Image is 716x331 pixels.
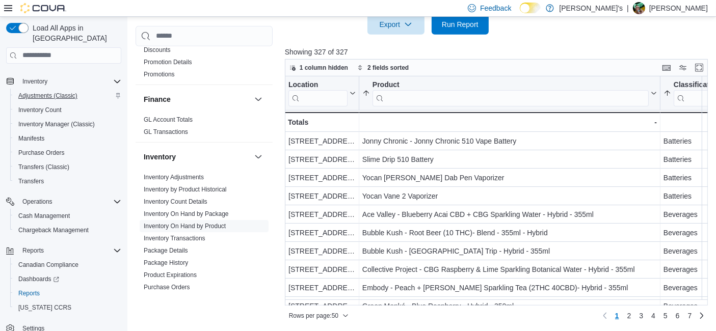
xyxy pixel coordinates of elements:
[288,116,356,128] div: Totals
[136,171,273,321] div: Inventory
[144,271,197,278] a: Product Expirations
[10,160,125,174] button: Transfers (Classic)
[14,175,121,187] span: Transfers
[288,153,356,165] div: [STREET_ADDRESS] E.
[18,120,95,128] span: Inventory Manager (Classic)
[18,163,69,171] span: Transfers (Classic)
[362,208,657,220] div: Ace Valley - Blueberry Acai CBD + CBG Sparkling Water - Hybrid - 355ml
[362,172,657,184] div: Yocan [PERSON_NAME] Dab Pen Vaporizer
[676,311,680,321] span: 6
[599,310,611,322] button: Previous page
[639,311,643,321] span: 3
[10,300,125,315] button: [US_STATE] CCRS
[288,245,356,257] div: [STREET_ADDRESS] E.
[144,173,204,180] a: Inventory Adjustments
[611,308,696,324] ul: Pagination for preceding grid
[22,198,52,206] span: Operations
[615,311,619,321] span: 1
[14,161,73,173] a: Transfers (Classic)
[18,177,44,185] span: Transfers
[10,258,125,272] button: Canadian Compliance
[599,308,708,324] nav: Pagination for preceding grid
[627,2,629,14] p: |
[285,310,353,322] button: Rows per page:50
[144,94,250,104] button: Finance
[2,243,125,258] button: Reports
[649,2,708,14] p: [PERSON_NAME]
[144,246,188,254] a: Package Details
[362,282,657,294] div: Embody - Peach + [PERSON_NAME] Sparkling Tea (2THC 40CBD)- Hybrid - 355ml
[14,224,121,236] span: Chargeback Management
[18,226,89,234] span: Chargeback Management
[373,80,649,90] div: Product
[14,90,82,102] a: Adjustments (Classic)
[362,300,657,312] div: Green Monké - Blue Raspberry - Hybrid - 350ml
[14,273,63,285] a: Dashboards
[288,80,356,106] button: Location
[14,287,44,299] a: Reports
[18,289,40,297] span: Reports
[18,196,57,208] button: Operations
[14,259,83,271] a: Canadian Compliance
[611,308,623,324] button: Page 1 of 7
[627,311,631,321] span: 2
[362,135,657,147] div: Jonny Chronic - Jonny Chronic 510 Vape Battery
[144,209,229,217] span: Inventory On Hand by Package
[362,263,657,275] div: Collective Project - CBG Raspberry & Lime Sparkling Botanical Water - Hybrid - 355ml
[362,245,657,257] div: Bubble Kush - [GEOGRAPHIC_DATA] Trip - Hybrid - 355ml
[18,75,121,88] span: Inventory
[14,224,93,236] a: Chargeback Management
[18,134,44,143] span: Manifests
[288,190,356,202] div: [STREET_ADDRESS] E.
[442,19,479,30] span: Run Report
[144,210,229,217] a: Inventory On Hand by Package
[672,308,684,324] a: Page 6 of 7
[14,132,48,145] a: Manifests
[285,47,712,57] p: Showing 327 of 327
[144,58,192,66] span: Promotion Details
[14,210,121,222] span: Cash Management
[18,244,121,257] span: Reports
[18,75,51,88] button: Inventory
[367,64,409,72] span: 2 fields sorted
[10,103,125,117] button: Inventory Count
[289,312,338,320] span: Rows per page : 50
[432,14,489,35] button: Run Report
[136,43,273,84] div: Discounts & Promotions
[18,196,121,208] span: Operations
[696,310,708,322] a: Next page
[18,244,48,257] button: Reports
[144,185,227,192] a: Inventory by Product Historical
[288,300,356,312] div: [STREET_ADDRESS] E.
[14,147,121,159] span: Purchase Orders
[664,311,668,321] span: 5
[144,45,171,53] span: Discounts
[362,153,657,165] div: Slime Drip 510 Battery
[300,64,348,72] span: 1 column hidden
[374,14,418,35] span: Export
[285,62,352,74] button: 1 column hidden
[659,308,672,324] a: Page 5 of 7
[144,128,188,135] a: GL Transactions
[144,116,193,123] a: GL Account Totals
[252,93,264,105] button: Finance
[144,222,226,230] span: Inventory On Hand by Product
[14,175,48,187] a: Transfers
[144,198,207,205] a: Inventory Count Details
[660,62,673,74] button: Keyboard shortcuts
[373,80,649,106] div: Product
[10,117,125,131] button: Inventory Manager (Classic)
[647,308,659,324] a: Page 4 of 7
[144,46,171,53] a: Discounts
[2,195,125,209] button: Operations
[144,94,171,104] h3: Finance
[677,62,689,74] button: Display options
[362,116,657,128] div: -
[10,272,125,286] a: Dashboards
[144,234,205,241] a: Inventory Transactions
[633,2,645,14] div: Leslie Muller
[22,246,44,255] span: Reports
[144,270,197,279] span: Product Expirations
[14,104,121,116] span: Inventory Count
[2,74,125,89] button: Inventory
